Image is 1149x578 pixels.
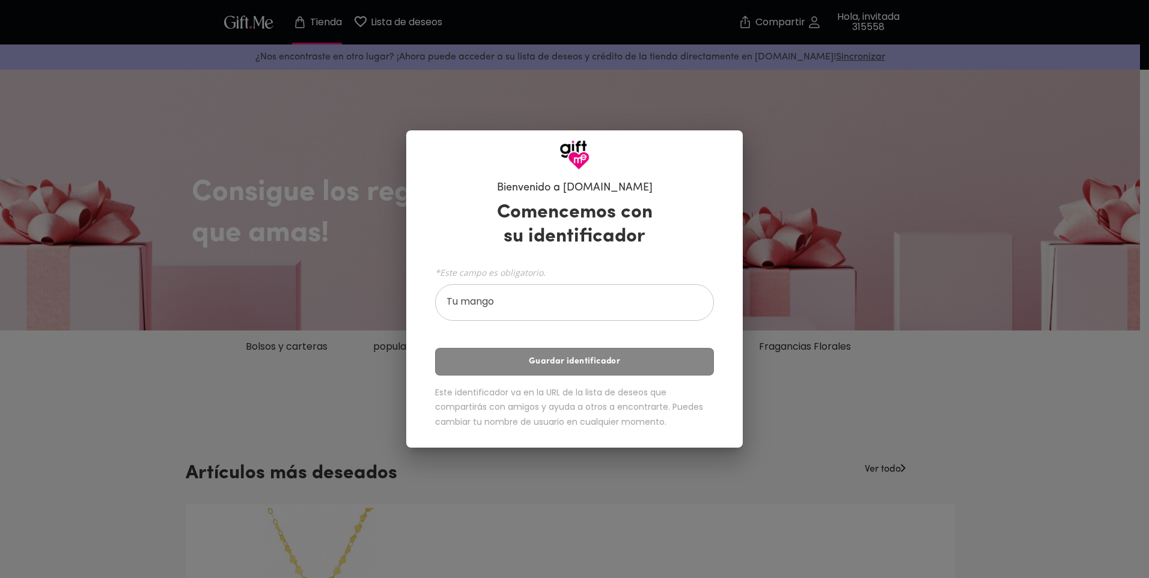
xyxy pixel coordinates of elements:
span: *Este campo es obligatorio. [435,267,714,278]
h6: Bienvenido a [DOMAIN_NAME] [497,181,653,195]
input: Tu mango [435,287,701,321]
h3: Comencemos con su identificador [491,201,658,249]
img: Logotipo de GiftMe [559,140,590,170]
h6: Este identificador va en la URL de la lista de deseos que compartirás con amigos y ayuda a otros ... [435,385,714,430]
